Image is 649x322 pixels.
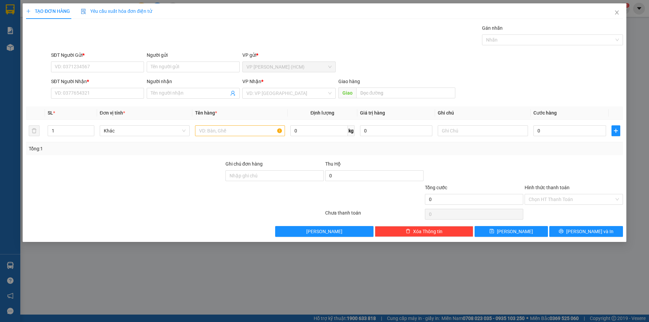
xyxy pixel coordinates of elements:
label: Gán nhãn [482,25,503,31]
div: Tổng: 1 [29,145,250,152]
input: Ghi Chú [438,125,528,136]
label: Hình thức thanh toán [525,185,570,190]
span: plus [612,128,620,133]
span: Khác [104,126,186,136]
span: VP Hoàng Văn Thụ (HCM) [247,62,332,72]
span: SL [48,110,53,116]
button: delete [29,125,40,136]
span: Thu Hộ [325,161,341,167]
div: SĐT Người Nhận [51,78,144,85]
span: TẠO ĐƠN HÀNG [26,8,70,14]
span: user-add [231,91,236,96]
div: Người gửi [147,51,240,59]
span: Yêu cầu xuất hóa đơn điện tử [81,8,152,14]
span: Cước hàng [533,110,557,116]
div: Chưa thanh toán [324,209,424,221]
span: Tổng cước [425,185,447,190]
button: printer[PERSON_NAME] và In [550,226,623,237]
span: Giá trị hàng [360,110,385,116]
div: Người nhận [147,78,240,85]
label: Ghi chú đơn hàng [225,161,263,167]
input: VD: Bàn, Ghế [195,125,285,136]
span: Đơn vị tính [100,110,125,116]
button: plus [611,125,620,136]
div: VP gửi [243,51,336,59]
button: [PERSON_NAME] [275,226,374,237]
div: SĐT Người Gửi [51,51,144,59]
input: Dọc đường [356,88,455,98]
button: Close [607,3,626,22]
span: VP Nhận [243,79,262,84]
span: Tên hàng [195,110,217,116]
span: Giao [338,88,356,98]
input: 0 [360,125,433,136]
span: delete [406,229,410,234]
span: [PERSON_NAME] và In [566,228,614,235]
span: Giao hàng [338,79,360,84]
span: [PERSON_NAME] [307,228,343,235]
th: Ghi chú [435,106,531,120]
input: Ghi chú đơn hàng [225,170,324,181]
span: plus [26,9,31,14]
span: save [490,229,495,234]
img: icon [81,9,86,14]
span: Xóa Thông tin [413,228,442,235]
span: close [614,10,620,15]
span: Định lượng [311,110,335,116]
span: [PERSON_NAME] [497,228,533,235]
button: save[PERSON_NAME] [475,226,548,237]
span: kg [348,125,355,136]
span: printer [559,229,563,234]
button: deleteXóa Thông tin [375,226,474,237]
